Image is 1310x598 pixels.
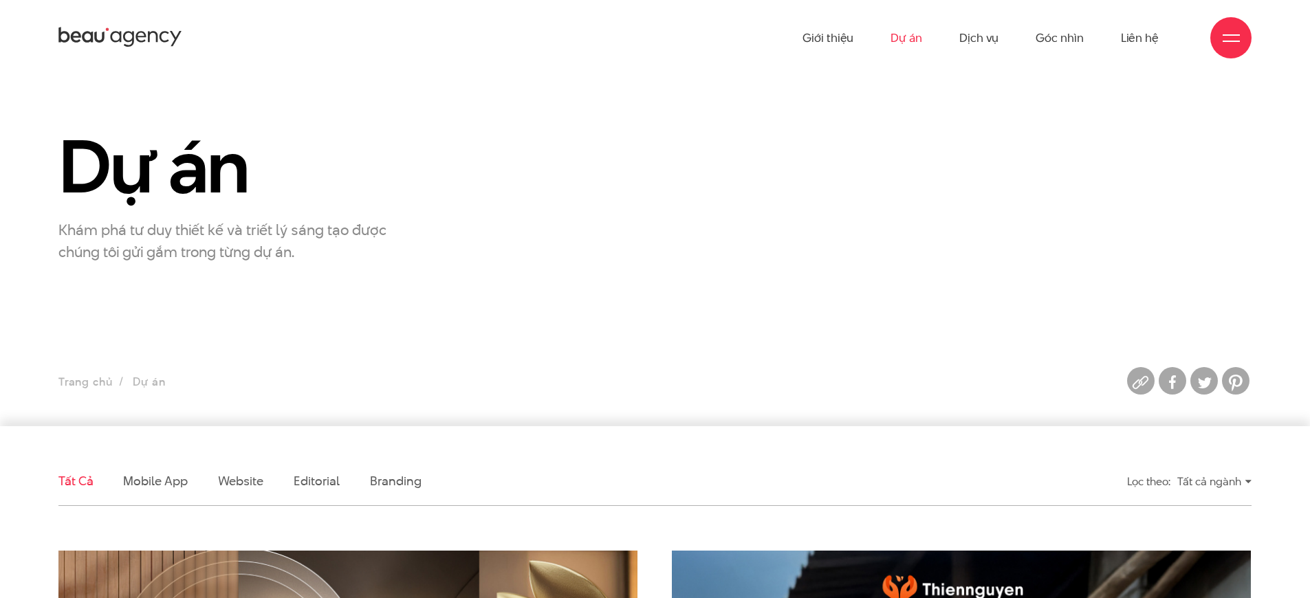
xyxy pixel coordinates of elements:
div: Tất cả ngành [1177,469,1252,494]
a: Editorial [294,472,340,489]
h1: Dự án [58,127,433,206]
a: Trang chủ [58,374,112,390]
a: Tất cả [58,472,93,489]
p: Khám phá tư duy thiết kế và triết lý sáng tạo được chúng tôi gửi gắm trong từng dự án. [58,219,402,263]
div: Lọc theo: [1127,469,1170,494]
a: Mobile app [123,472,187,489]
a: Website [218,472,263,489]
a: Branding [370,472,421,489]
